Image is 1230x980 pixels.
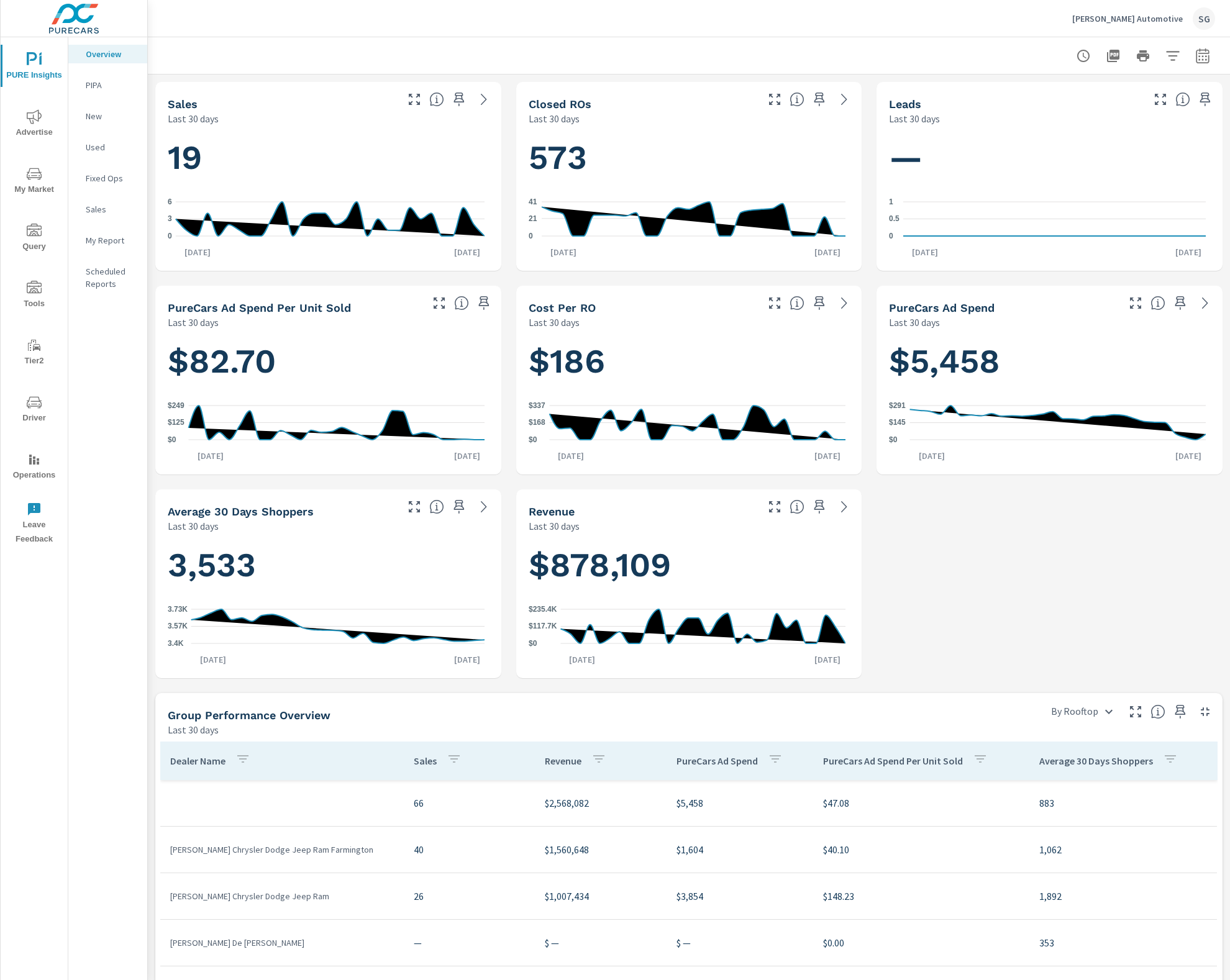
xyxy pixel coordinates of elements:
[1,37,68,551] div: nav menu
[889,137,1210,179] h1: —
[529,419,545,427] text: $168
[889,340,1210,383] h1: $5,458
[429,92,444,107] span: Number of vehicles sold by the dealership over the selected date range. [Source: This data is sou...
[823,842,1019,857] p: $40.10
[4,502,64,547] span: Leave Feedback
[429,499,444,514] span: A rolling 30 day total of daily Shoppers on the dealership website, averaged over the selected da...
[4,452,64,483] span: Operations
[4,338,64,368] span: Tier2
[474,293,494,313] span: Save this to your personalized report
[1039,796,1207,810] p: 883
[1193,7,1215,30] div: SG
[529,137,850,179] h1: 573
[806,653,849,666] p: [DATE]
[889,315,940,330] p: Last 30 days
[823,889,1019,904] p: $148.23
[1150,296,1165,311] span: Total cost of media for all PureCars channels for the selected dealership group over the selected...
[414,755,437,767] p: Sales
[529,544,850,586] h1: $878,109
[168,215,172,224] text: 3
[68,138,147,157] div: Used
[170,843,394,856] p: [PERSON_NAME] Chrysler Dodge Jeep Ram Farmington
[529,605,557,614] text: $235.4K
[529,519,580,533] p: Last 30 days
[168,340,489,383] h1: $82.70
[806,246,849,258] p: [DATE]
[1101,43,1126,68] button: "Export Report to PDF"
[168,709,330,722] h5: Group Performance Overview
[168,622,188,631] text: 3.57K
[529,197,537,206] text: 41
[168,197,172,206] text: 6
[889,419,906,427] text: $145
[1167,450,1210,462] p: [DATE]
[4,281,64,311] span: Tools
[4,52,64,83] span: PURE Insights
[889,197,893,206] text: 1
[86,110,137,122] p: New
[4,395,64,425] span: Driver
[86,265,137,290] p: Scheduled Reports
[429,293,449,313] button: Make Fullscreen
[168,639,184,648] text: 3.4K
[68,262,147,293] div: Scheduled Reports
[676,755,758,767] p: PureCars Ad Spend
[68,107,147,125] div: New
[4,224,64,254] span: Query
[809,89,829,109] span: Save this to your personalized report
[823,796,1019,810] p: $47.08
[834,89,854,109] a: See more details in report
[68,45,147,63] div: Overview
[474,89,494,109] a: See more details in report
[529,315,580,330] p: Last 30 days
[889,111,940,126] p: Last 30 days
[676,796,803,810] p: $5,458
[168,315,219,330] p: Last 30 days
[1039,755,1153,767] p: Average 30 Days Shoppers
[529,622,557,631] text: $117.7K
[529,111,580,126] p: Last 30 days
[414,889,526,904] p: 26
[1039,842,1207,857] p: 1,062
[170,890,394,902] p: [PERSON_NAME] Chrysler Dodge Jeep Ram
[449,497,469,517] span: Save this to your personalized report
[823,935,1019,950] p: $0.00
[545,796,657,810] p: $2,568,082
[168,111,219,126] p: Last 30 days
[474,497,494,517] a: See more details in report
[1150,704,1165,719] span: Understand group performance broken down by various segments. Use the dropdown in the upper right...
[545,755,581,767] p: Revenue
[168,519,219,533] p: Last 30 days
[176,246,219,258] p: [DATE]
[1039,935,1207,950] p: 353
[676,889,803,904] p: $3,854
[168,232,172,240] text: 0
[168,137,489,179] h1: 19
[1167,246,1210,258] p: [DATE]
[809,497,829,517] span: Save this to your personalized report
[1039,889,1207,904] p: 1,892
[170,755,225,767] p: Dealer Name
[529,401,545,410] text: $337
[168,401,184,410] text: $249
[86,79,137,91] p: PIPA
[414,935,526,950] p: —
[4,109,64,140] span: Advertise
[68,76,147,94] div: PIPA
[910,450,954,462] p: [DATE]
[529,214,537,223] text: 21
[454,296,469,311] span: Average cost of advertising per each vehicle sold at the dealer over the selected date range. The...
[834,293,854,313] a: See more details in report
[529,639,537,648] text: $0
[170,937,394,949] p: [PERSON_NAME] De [PERSON_NAME]
[86,203,137,216] p: Sales
[529,98,591,111] h5: Closed ROs
[1160,43,1185,68] button: Apply Filters
[168,505,314,518] h5: Average 30 Days Shoppers
[765,293,785,313] button: Make Fullscreen
[545,842,657,857] p: $1,560,648
[806,450,849,462] p: [DATE]
[191,653,235,666] p: [DATE]
[834,497,854,517] a: See more details in report
[790,92,804,107] span: Number of Repair Orders Closed by the selected dealership group over the selected time range. [So...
